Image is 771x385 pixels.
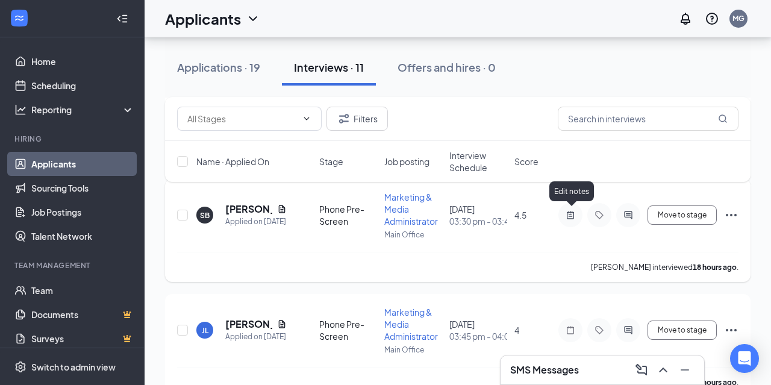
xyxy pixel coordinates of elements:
a: SurveysCrown [31,327,134,351]
div: Interviews · 11 [294,60,364,75]
span: 03:45 pm - 04:00 pm [449,330,507,342]
div: Phone Pre-Screen [319,203,377,227]
span: Score [514,155,538,167]
button: Minimize [675,360,695,380]
svg: Document [277,204,287,214]
svg: Ellipses [724,208,738,222]
div: Reporting [31,104,135,116]
div: Applied on [DATE] [225,331,287,343]
svg: Ellipses [724,323,738,337]
a: Team [31,278,134,302]
svg: ActiveNote [563,210,578,220]
svg: ChevronDown [302,114,311,124]
b: 18 hours ago [693,263,737,272]
svg: ComposeMessage [634,363,649,377]
p: Main Office [384,230,442,240]
p: Main Office [384,345,442,355]
div: [DATE] [449,318,507,342]
button: Move to stage [648,321,717,340]
div: Offers and hires · 0 [398,60,496,75]
a: Talent Network [31,224,134,248]
a: Scheduling [31,74,134,98]
svg: ActiveChat [621,210,635,220]
div: MG [732,13,744,23]
svg: ActiveChat [621,325,635,335]
svg: Settings [14,361,27,373]
a: Sourcing Tools [31,176,134,200]
span: Name · Applied On [196,155,269,167]
div: Phone Pre-Screen [319,318,377,342]
span: 03:30 pm - 03:45 pm [449,215,507,227]
svg: MagnifyingGlass [718,114,728,124]
span: Stage [319,155,343,167]
div: Hiring [14,134,132,144]
div: Open Intercom Messenger [730,344,759,373]
button: ComposeMessage [632,360,651,380]
span: 4 [514,325,519,336]
a: Applicants [31,152,134,176]
h5: [PERSON_NAME] [225,202,272,216]
button: Move to stage [648,205,717,225]
h3: SMS Messages [510,363,579,377]
div: Edit notes [549,181,594,201]
svg: Notifications [678,11,693,26]
input: All Stages [187,112,297,125]
span: Job posting [384,155,429,167]
div: Team Management [14,260,132,271]
div: Applied on [DATE] [225,216,287,228]
button: ChevronUp [654,360,673,380]
svg: Collapse [116,13,128,25]
span: 4.5 [514,210,526,221]
svg: QuestionInfo [705,11,719,26]
svg: Tag [592,325,607,335]
button: Filter Filters [326,107,388,131]
div: Switch to admin view [31,361,116,373]
svg: Note [563,325,578,335]
div: Applications · 19 [177,60,260,75]
p: [PERSON_NAME] interviewed . [591,262,738,272]
span: Marketing & Media Administrator [384,192,438,227]
svg: ChevronUp [656,363,670,377]
a: Job Postings [31,200,134,224]
div: JL [202,325,208,336]
svg: Document [277,319,287,329]
svg: Tag [592,210,607,220]
input: Search in interviews [558,107,738,131]
svg: ChevronDown [246,11,260,26]
h1: Applicants [165,8,241,29]
svg: WorkstreamLogo [13,12,25,24]
span: Interview Schedule [449,149,507,174]
div: [DATE] [449,203,507,227]
span: Move to stage [658,211,707,219]
span: Marketing & Media Administrator [384,307,438,342]
h5: [PERSON_NAME] [225,318,272,331]
span: Move to stage [658,326,707,334]
svg: Analysis [14,104,27,116]
a: DocumentsCrown [31,302,134,327]
svg: Minimize [678,363,692,377]
svg: Filter [337,111,351,126]
a: Home [31,49,134,74]
div: SB [200,210,210,221]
